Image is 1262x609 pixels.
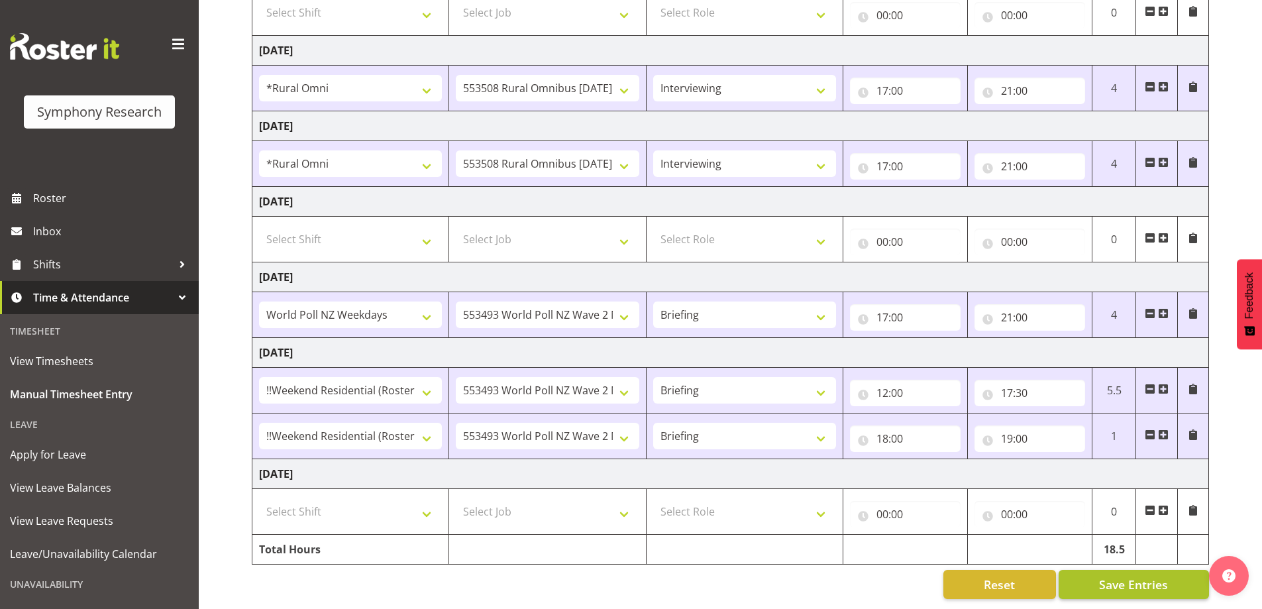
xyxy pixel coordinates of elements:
span: Manual Timesheet Entry [10,384,189,404]
td: [DATE] [252,36,1209,66]
td: 4 [1092,66,1136,111]
div: Symphony Research [37,102,162,122]
td: [DATE] [252,111,1209,141]
span: Apply for Leave [10,445,189,465]
div: Leave [3,411,195,438]
td: 18.5 [1092,535,1136,565]
td: [DATE] [252,459,1209,489]
a: View Timesheets [3,345,195,378]
span: Inbox [33,221,192,241]
input: Click to select... [974,78,1085,104]
input: Click to select... [850,501,961,527]
a: View Leave Balances [3,471,195,504]
span: Leave/Unavailability Calendar [10,544,189,564]
td: Total Hours [252,535,449,565]
input: Click to select... [974,304,1085,331]
a: Manual Timesheet Entry [3,378,195,411]
a: Apply for Leave [3,438,195,471]
input: Click to select... [974,501,1085,527]
input: Click to select... [850,229,961,255]
button: Reset [943,570,1056,599]
input: Click to select... [974,229,1085,255]
input: Click to select... [850,304,961,331]
input: Click to select... [850,2,961,28]
td: [DATE] [252,262,1209,292]
td: 4 [1092,292,1136,338]
img: Rosterit website logo [10,33,119,60]
span: Feedback [1243,272,1255,319]
input: Click to select... [850,380,961,406]
a: View Leave Requests [3,504,195,537]
div: Timesheet [3,317,195,345]
input: Click to select... [850,78,961,104]
input: Click to select... [850,425,961,452]
td: [DATE] [252,338,1209,368]
span: Save Entries [1099,576,1168,593]
button: Save Entries [1059,570,1209,599]
td: 1 [1092,414,1136,459]
input: Click to select... [974,380,1085,406]
span: Shifts [33,254,172,274]
td: 5.5 [1092,368,1136,414]
input: Click to select... [850,153,961,180]
input: Click to select... [974,153,1085,180]
input: Click to select... [974,2,1085,28]
td: 4 [1092,141,1136,187]
a: Leave/Unavailability Calendar [3,537,195,571]
span: View Leave Requests [10,511,189,531]
button: Feedback - Show survey [1237,259,1262,349]
td: [DATE] [252,187,1209,217]
span: Reset [984,576,1015,593]
input: Click to select... [974,425,1085,452]
img: help-xxl-2.png [1222,569,1236,582]
span: View Leave Balances [10,478,189,498]
div: Unavailability [3,571,195,598]
td: 0 [1092,489,1136,535]
span: Roster [33,188,192,208]
span: View Timesheets [10,351,189,371]
td: 0 [1092,217,1136,262]
span: Time & Attendance [33,288,172,307]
